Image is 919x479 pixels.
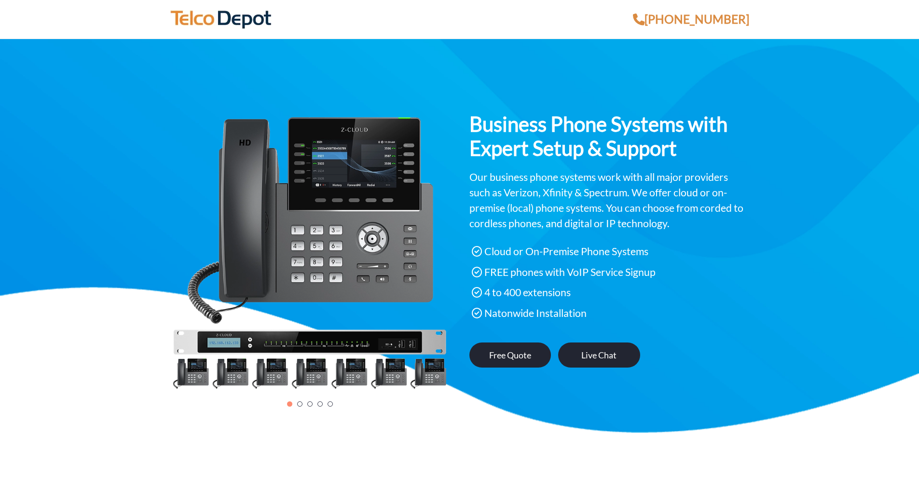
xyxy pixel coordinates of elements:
li: 4 to 400 extensions [472,282,749,303]
h1: Business Phone Systems with Expert Setup & Support [469,112,749,161]
a: Free Quote [469,342,551,368]
p: Our business phone systems work with all major providers such as Verizon, Xfinity & Spectrum. We ... [469,170,749,232]
a: Slide 3 [307,401,313,407]
a: Slide 5 [328,401,333,407]
li: Natonwide Installation [472,303,749,324]
li: Cloud or On-Premise Phone Systems [472,241,749,262]
div: 1 of 5 [170,112,450,392]
a: Slide 1 [287,401,292,407]
a: [PHONE_NUMBER] [632,12,749,26]
a: Slide 2 [297,401,302,407]
a: Slide 4 [317,401,323,407]
li: FREE phones with VoIP Service Signup [472,262,749,283]
a: Live Chat [558,342,640,368]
